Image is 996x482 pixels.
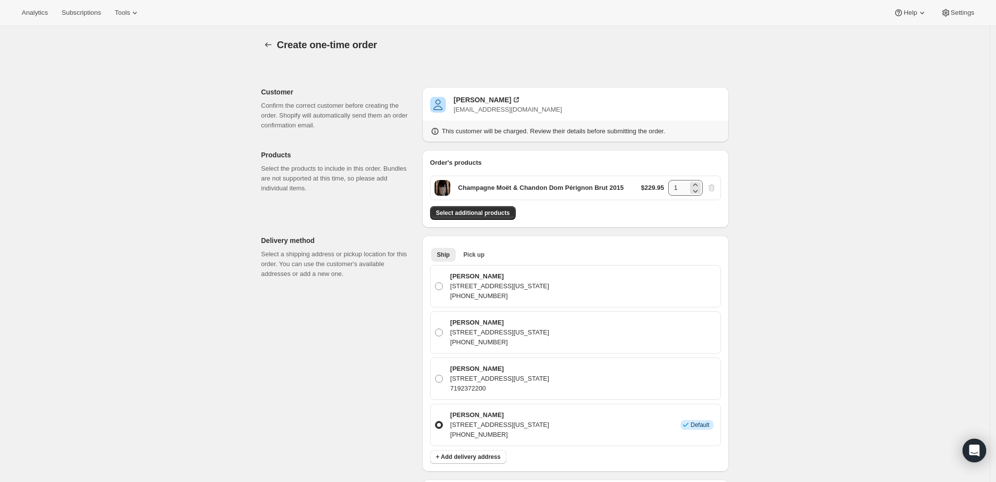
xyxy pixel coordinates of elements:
span: Tools [115,9,130,17]
span: [EMAIL_ADDRESS][DOMAIN_NAME] [454,106,562,113]
span: Order's products [430,159,482,166]
div: Open Intercom Messenger [963,439,986,462]
span: Analytics [22,9,48,17]
p: [STREET_ADDRESS][US_STATE] [450,374,549,384]
button: Select additional products [430,206,516,220]
span: Settings [951,9,974,17]
p: Customer [261,87,414,97]
p: Champagne Moët & Chandon Dom Pérignon Brut 2015 [458,183,624,193]
p: 7192372200 [450,384,549,393]
p: This customer will be charged. Review their details before submitting the order. [442,126,665,136]
span: Subscriptions [62,9,101,17]
p: Products [261,150,414,160]
span: Default [690,421,709,429]
button: + Add delivery address [430,450,506,464]
p: Select the products to include in this order. Bundles are not supported at this time, so please a... [261,164,414,193]
span: Pick up [464,251,485,259]
p: [PERSON_NAME] [450,410,549,420]
span: Ship [437,251,450,259]
button: Subscriptions [56,6,107,20]
span: David Rosenbaum [430,97,446,113]
p: Delivery method [261,236,414,245]
button: Tools [109,6,146,20]
span: Select additional products [436,209,510,217]
span: Help [903,9,917,17]
p: $229.95 [641,183,664,193]
button: Analytics [16,6,54,20]
div: [PERSON_NAME] [454,95,511,105]
p: [STREET_ADDRESS][US_STATE] [450,420,549,430]
p: [PHONE_NUMBER] [450,430,549,440]
p: [PERSON_NAME] [450,318,549,328]
p: Select a shipping address or pickup location for this order. You can use the customer's available... [261,249,414,279]
span: Create one-time order [277,39,377,50]
button: Help [888,6,933,20]
p: [PERSON_NAME] [450,364,549,374]
p: [PHONE_NUMBER] [450,337,549,347]
span: + Add delivery address [436,453,500,461]
p: [PERSON_NAME] [450,271,549,281]
p: [STREET_ADDRESS][US_STATE] [450,328,549,337]
button: Settings [935,6,980,20]
p: [STREET_ADDRESS][US_STATE] [450,281,549,291]
p: Confirm the correct customer before creating the order. Shopify will automatically send them an o... [261,101,414,130]
span: Default Title [435,180,450,196]
p: [PHONE_NUMBER] [450,291,549,301]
